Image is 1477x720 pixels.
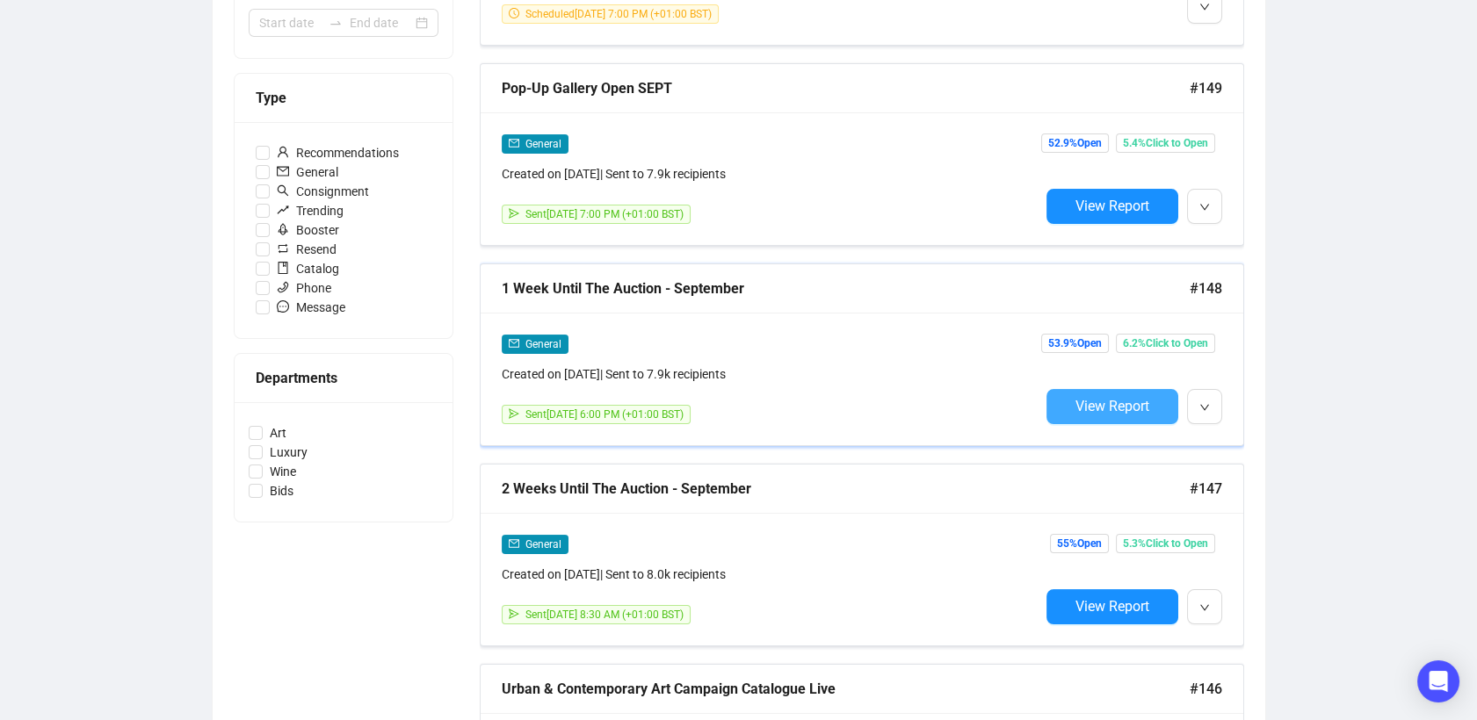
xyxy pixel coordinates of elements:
span: #146 [1190,678,1222,700]
div: Type [256,87,431,109]
span: send [509,208,519,219]
div: Created on [DATE] | Sent to 8.0k recipients [502,565,1039,584]
span: Scheduled [DATE] 7:00 PM (+01:00 BST) [525,8,712,20]
button: View Report [1046,389,1178,424]
span: phone [277,281,289,293]
span: Consignment [270,182,376,201]
div: 1 Week Until The Auction - September [502,277,1190,299]
div: Open Intercom Messenger [1417,660,1459,702]
span: General [525,138,561,150]
span: rocket [277,223,289,235]
div: Created on [DATE] | Sent to 7.9k recipients [502,364,1039,384]
button: View Report [1046,189,1178,224]
span: 55% Open [1050,534,1109,553]
a: 2 Weeks Until The Auction - September#147mailGeneralCreated on [DATE]| Sent to 8.0k recipientssen... [480,464,1244,646]
span: General [270,162,345,182]
span: Resend [270,240,344,259]
span: Art [263,423,293,443]
span: down [1199,402,1210,413]
span: Recommendations [270,143,406,162]
span: #148 [1190,277,1222,299]
span: View Report [1075,198,1149,214]
span: Bids [263,481,300,500]
span: search [277,184,289,197]
span: send [509,608,519,619]
span: View Report [1075,598,1149,615]
span: to [329,16,343,30]
span: Message [270,298,352,317]
span: mail [277,165,289,177]
div: Urban & Contemporary Art Campaign Catalogue Live [502,678,1190,700]
span: mail [509,538,519,549]
span: down [1199,202,1210,212]
span: Sent [DATE] 6:00 PM (+01:00 BST) [525,408,684,421]
span: Wine [263,462,303,481]
span: 53.9% Open [1041,334,1109,353]
span: View Report [1075,398,1149,414]
a: Pop-Up Gallery Open SEPT#149mailGeneralCreated on [DATE]| Sent to 7.9k recipientssendSent[DATE] 7... [480,63,1244,246]
span: book [277,262,289,274]
span: clock-circle [509,8,519,18]
span: Booster [270,220,346,240]
span: user [277,146,289,158]
input: Start date [259,13,322,32]
span: 6.2% Click to Open [1116,334,1215,353]
div: Created on [DATE] | Sent to 7.9k recipients [502,164,1039,184]
span: Trending [270,201,351,220]
span: mail [509,338,519,349]
span: mail [509,138,519,148]
span: 5.3% Click to Open [1116,534,1215,553]
span: General [525,338,561,350]
span: Catalog [270,259,346,278]
span: #149 [1190,77,1222,99]
span: down [1199,2,1210,12]
button: View Report [1046,589,1178,624]
span: Luxury [263,443,315,462]
span: Sent [DATE] 8:30 AM (+01:00 BST) [525,608,684,621]
span: message [277,300,289,313]
div: Departments [256,367,431,389]
a: 1 Week Until The Auction - September#148mailGeneralCreated on [DATE]| Sent to 7.9k recipientssend... [480,263,1244,446]
div: 2 Weeks Until The Auction - September [502,478,1190,500]
div: Pop-Up Gallery Open SEPT [502,77,1190,99]
span: retweet [277,242,289,255]
input: End date [350,13,412,32]
span: 52.9% Open [1041,133,1109,153]
span: #147 [1190,478,1222,500]
span: down [1199,602,1210,613]
span: Sent [DATE] 7:00 PM (+01:00 BST) [525,208,684,220]
span: rise [277,204,289,216]
span: swap-right [329,16,343,30]
span: send [509,408,519,419]
span: General [525,538,561,551]
span: 5.4% Click to Open [1116,133,1215,153]
span: Phone [270,278,338,298]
